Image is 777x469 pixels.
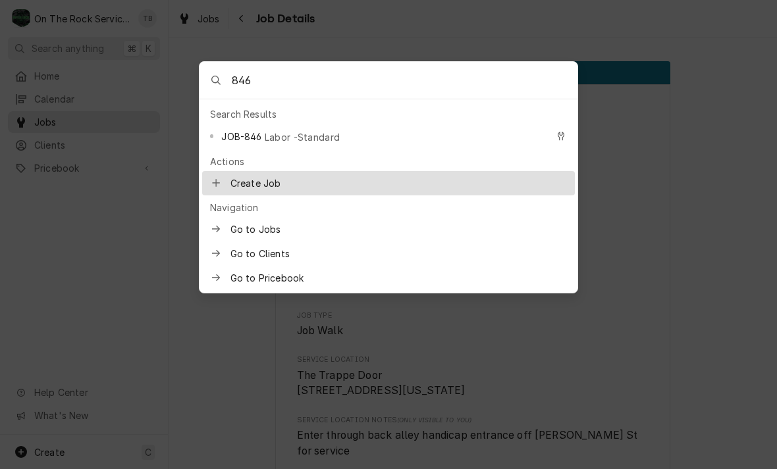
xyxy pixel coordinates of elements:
div: Navigation [202,198,575,217]
span: Go to Pricebook [230,271,567,285]
span: Labor -Standard [265,130,340,144]
div: Global Command Menu [199,61,578,293]
div: Search Results [202,105,575,124]
input: Search anything [232,62,577,99]
span: Create Job [230,176,567,190]
span: Go to Clients [230,247,567,260]
span: Go to Jobs [230,222,567,236]
div: Suggestions [202,105,575,290]
span: JOB-846 [221,130,261,143]
div: Actions [202,152,575,171]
